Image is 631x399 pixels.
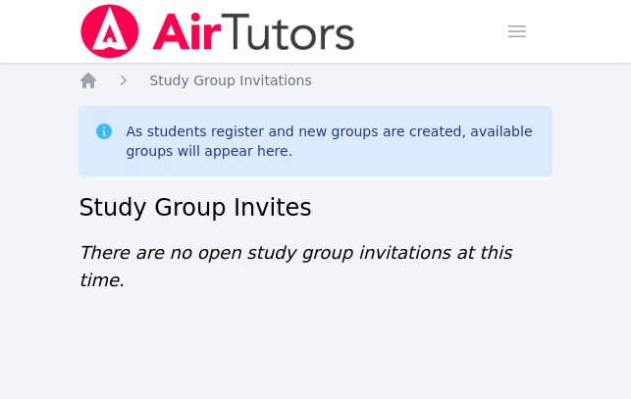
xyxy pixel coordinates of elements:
[149,71,311,90] a: Study Group Invitations
[79,71,552,90] nav: Breadcrumb
[79,4,356,59] img: Air Tutors
[126,122,536,161] div: As students register and new groups are created, available groups will appear here.
[149,73,311,88] span: Study Group Invitations
[79,192,552,224] h2: Study Group Invites
[79,242,511,290] span: There are no open study group invitations at this time.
